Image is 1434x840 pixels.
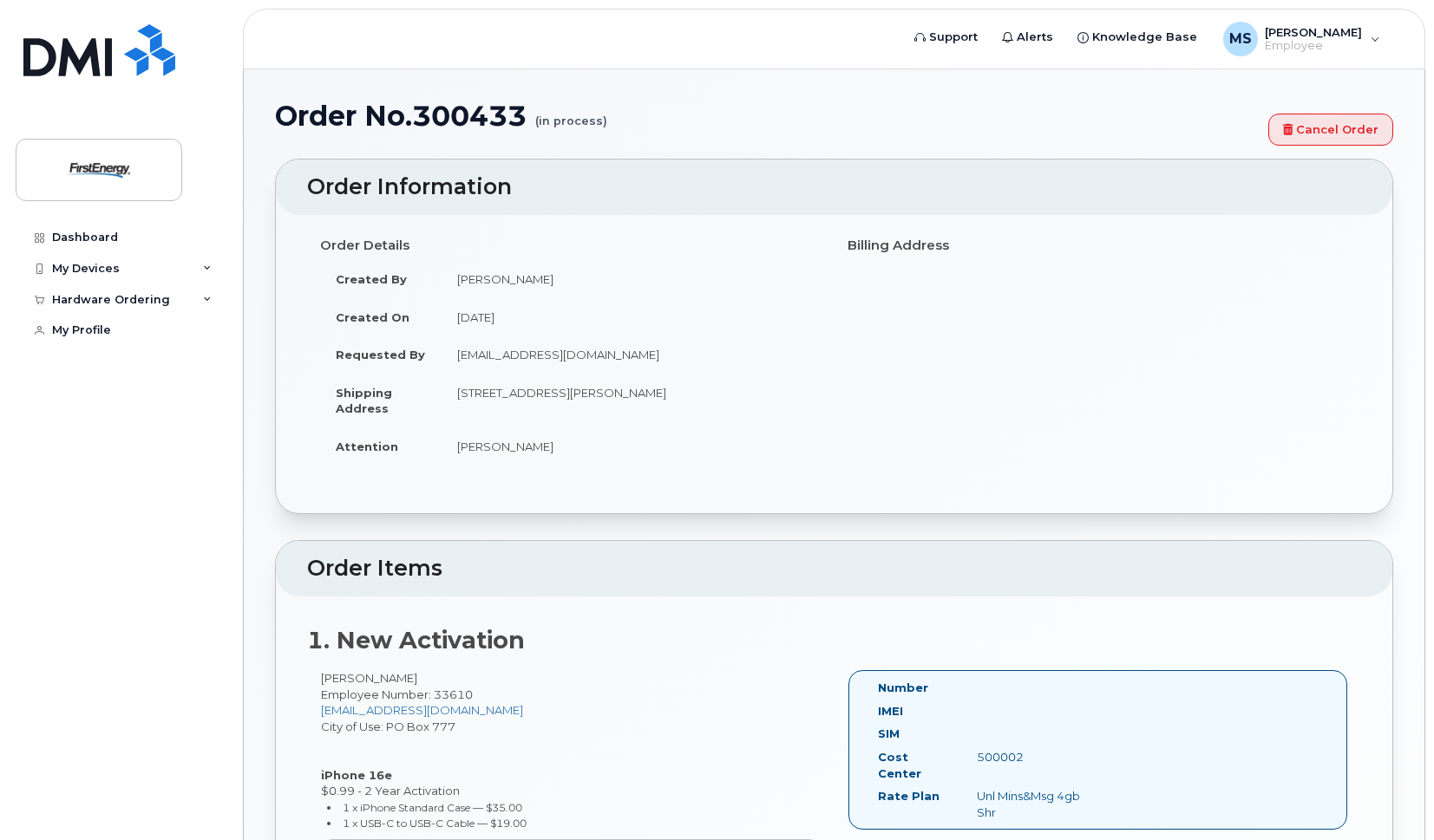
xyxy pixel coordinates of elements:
td: [STREET_ADDRESS][PERSON_NAME] [442,374,822,427]
td: [PERSON_NAME] [442,260,822,298]
label: IMEI [878,703,903,720]
label: Cost Center [878,749,952,781]
strong: Shipping Address [336,386,392,416]
label: SIM [878,726,900,742]
small: 1 x USB-C to USB-C Cable — $19.00 [343,817,527,830]
h2: Order Information [307,175,1361,199]
strong: iPhone 16e [321,768,392,782]
label: Number [878,680,928,696]
h4: Order Details [320,238,822,253]
strong: Created By [336,272,407,286]
small: 1 x iPhone Standard Case — $35.00 [343,801,522,814]
strong: Created On [336,310,409,324]
small: (in process) [535,101,607,127]
a: Cancel Order [1268,114,1393,146]
td: [PERSON_NAME] [442,427,822,466]
span: Employee Number: 33610 [321,687,473,701]
div: 500002 [964,749,1103,765]
div: Unl Mins&Msg 4gb Shr [964,788,1103,820]
h4: Billing Address [848,238,1349,253]
h2: Order Items [307,557,1361,581]
label: Rate Plan [878,788,940,804]
a: [EMAIL_ADDRESS][DOMAIN_NAME] [321,703,523,717]
h1: Order No.300433 [275,101,1260,131]
strong: Attention [336,440,398,453]
strong: Requested By [336,348,425,361]
td: [DATE] [442,298,822,336]
strong: 1. New Activation [307,626,525,654]
td: [EMAIL_ADDRESS][DOMAIN_NAME] [442,335,822,374]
